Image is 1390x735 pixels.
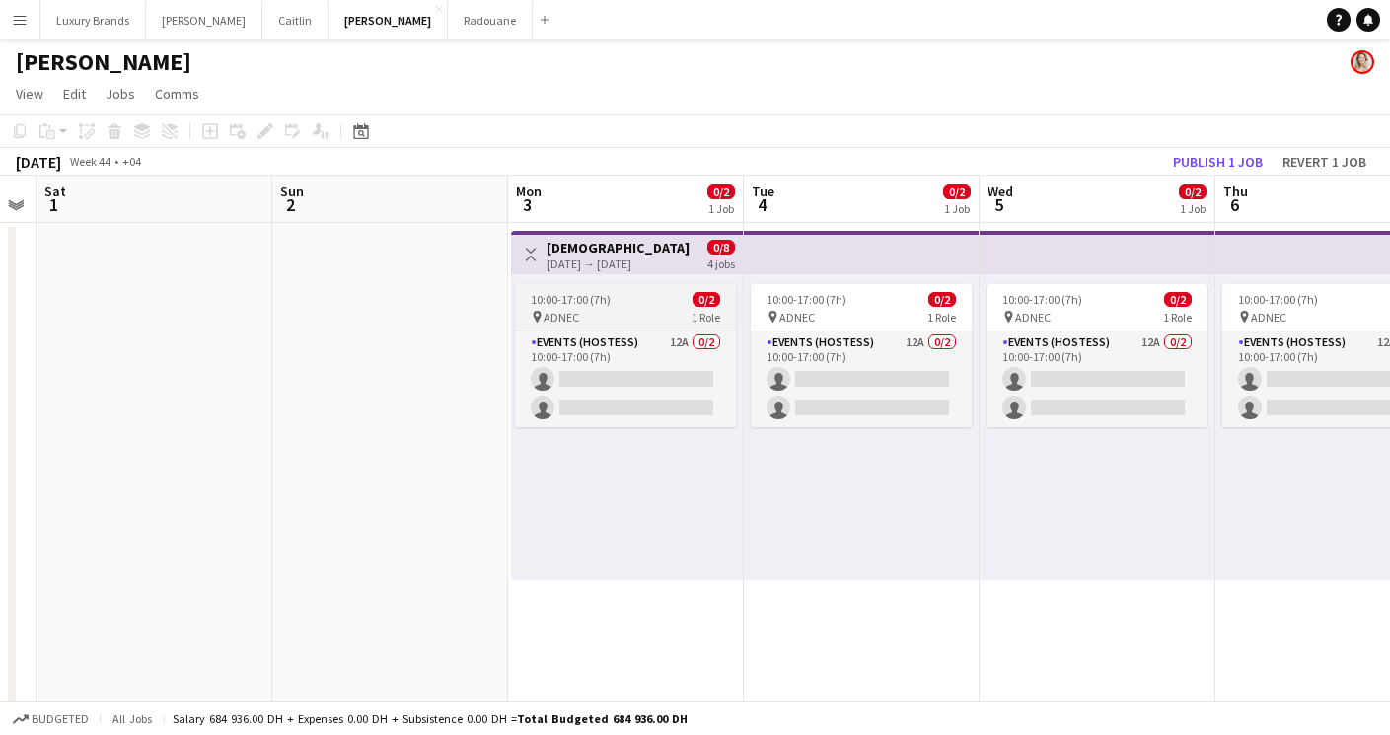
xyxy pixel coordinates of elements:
span: 0/2 [1164,292,1192,307]
span: 2 [277,193,304,216]
span: 4 [749,193,774,216]
button: Budgeted [10,708,92,730]
div: Salary 684 936.00 DH + Expenses 0.00 DH + Subsistence 0.00 DH = [173,711,688,726]
div: [DATE] [16,152,61,172]
span: 1 [41,193,66,216]
app-job-card: 10:00-17:00 (7h)0/2 ADNEC1 RoleEvents (Hostess)12A0/210:00-17:00 (7h) [751,284,972,427]
app-card-role: Events (Hostess)12A0/210:00-17:00 (7h) [987,331,1207,427]
h3: [DEMOGRAPHIC_DATA] Hostess | ADIPEC Exhibition | [GEOGRAPHIC_DATA] | [DATE]-[DATE] [547,239,694,257]
app-card-role: Events (Hostess)12A0/210:00-17:00 (7h) [515,331,736,427]
span: View [16,85,43,103]
span: ADNEC [779,310,815,325]
span: Tue [752,183,774,200]
span: 0/2 [693,292,720,307]
div: 1 Job [1180,201,1206,216]
span: 10:00-17:00 (7h) [1238,292,1318,307]
button: [PERSON_NAME] [146,1,262,39]
h1: [PERSON_NAME] [16,47,191,77]
span: 6 [1220,193,1248,216]
span: Mon [516,183,542,200]
span: 10:00-17:00 (7h) [531,292,611,307]
span: Thu [1223,183,1248,200]
span: ADNEC [1251,310,1286,325]
span: 10:00-17:00 (7h) [1002,292,1082,307]
a: Edit [55,81,94,107]
span: 0/2 [707,184,735,199]
button: Luxury Brands [40,1,146,39]
span: Jobs [106,85,135,103]
span: 0/2 [928,292,956,307]
span: Sat [44,183,66,200]
span: Week 44 [65,154,114,169]
span: 0/2 [943,184,971,199]
div: 4 jobs [707,255,735,271]
button: Revert 1 job [1275,149,1374,175]
span: 1 Role [927,310,956,325]
a: Comms [147,81,207,107]
span: 10:00-17:00 (7h) [767,292,846,307]
div: 1 Job [708,201,734,216]
span: Wed [988,183,1013,200]
a: View [8,81,51,107]
span: 1 Role [692,310,720,325]
span: Edit [63,85,86,103]
span: 0/8 [707,240,735,255]
button: Radouane [448,1,533,39]
div: [DATE] → [DATE] [547,257,694,271]
button: [PERSON_NAME] [329,1,448,39]
div: +04 [122,154,141,169]
app-job-card: 10:00-17:00 (7h)0/2 ADNEC1 RoleEvents (Hostess)12A0/210:00-17:00 (7h) [515,284,736,427]
div: 1 Job [944,201,970,216]
span: 5 [985,193,1013,216]
span: Comms [155,85,199,103]
span: Sun [280,183,304,200]
button: Caitlin [262,1,329,39]
a: Jobs [98,81,143,107]
app-job-card: 10:00-17:00 (7h)0/2 ADNEC1 RoleEvents (Hostess)12A0/210:00-17:00 (7h) [987,284,1207,427]
span: 3 [513,193,542,216]
span: ADNEC [1015,310,1051,325]
span: 0/2 [1179,184,1207,199]
span: Budgeted [32,712,89,726]
span: All jobs [109,711,156,726]
app-card-role: Events (Hostess)12A0/210:00-17:00 (7h) [751,331,972,427]
span: 1 Role [1163,310,1192,325]
button: Publish 1 job [1165,149,1271,175]
span: ADNEC [544,310,579,325]
app-user-avatar: Kelly Burt [1351,50,1374,74]
span: Total Budgeted 684 936.00 DH [517,711,688,726]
